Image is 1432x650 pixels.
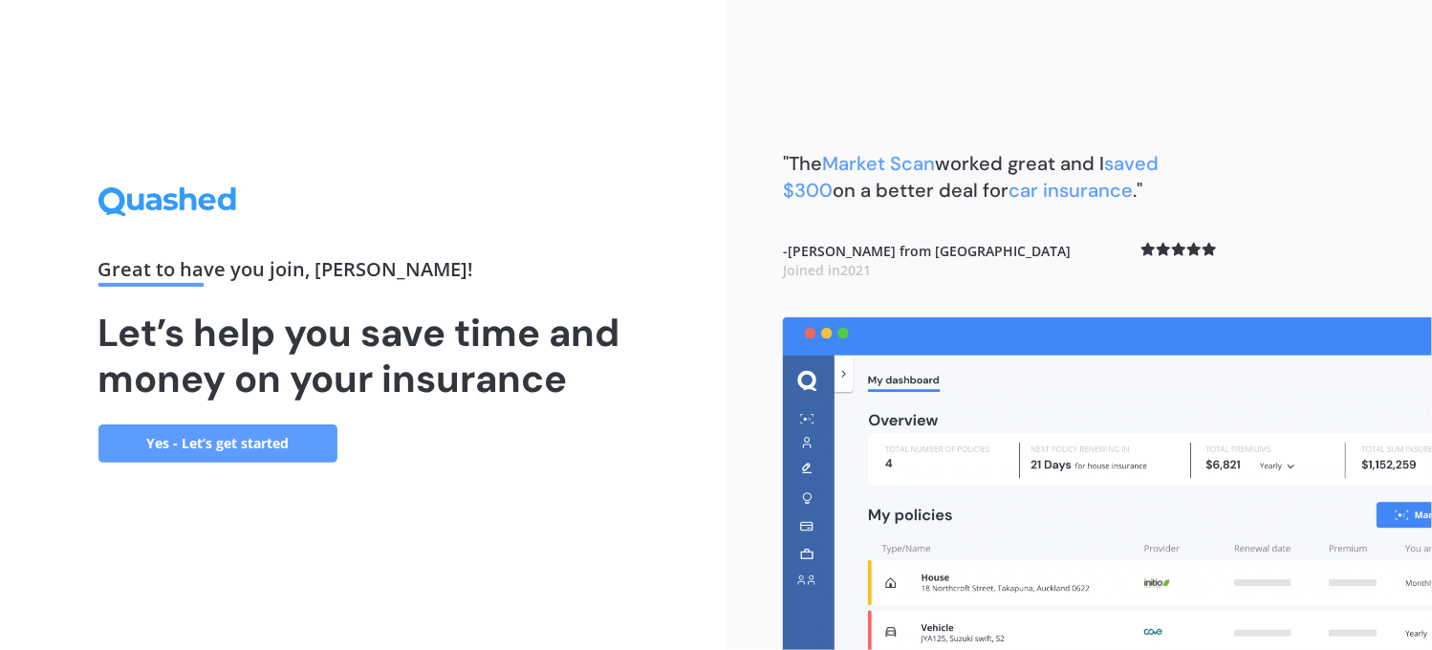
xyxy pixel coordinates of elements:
span: car insurance [1009,178,1133,203]
b: - [PERSON_NAME] from [GEOGRAPHIC_DATA] [783,242,1071,279]
span: saved $300 [783,151,1159,203]
b: "The worked great and I on a better deal for ." [783,151,1159,203]
a: Yes - Let’s get started [98,424,337,463]
div: Great to have you join , [PERSON_NAME] ! [98,260,628,287]
img: dashboard.webp [783,317,1432,650]
span: Market Scan [822,151,935,176]
h1: Let’s help you save time and money on your insurance [98,310,628,401]
span: Joined in 2021 [783,261,871,279]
